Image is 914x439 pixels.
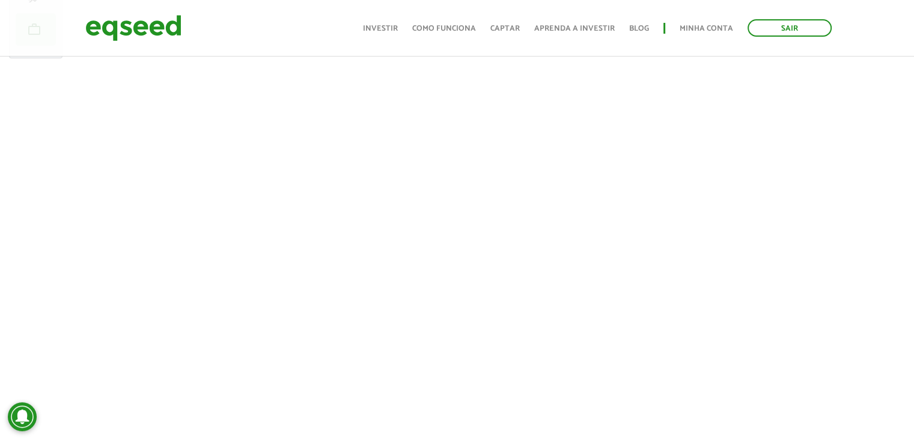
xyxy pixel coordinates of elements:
[412,25,476,32] a: Como funciona
[534,25,615,32] a: Aprenda a investir
[363,25,398,32] a: Investir
[680,25,733,32] a: Minha conta
[748,19,832,37] a: Sair
[629,25,649,32] a: Blog
[85,12,181,44] img: EqSeed
[490,25,520,32] a: Captar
